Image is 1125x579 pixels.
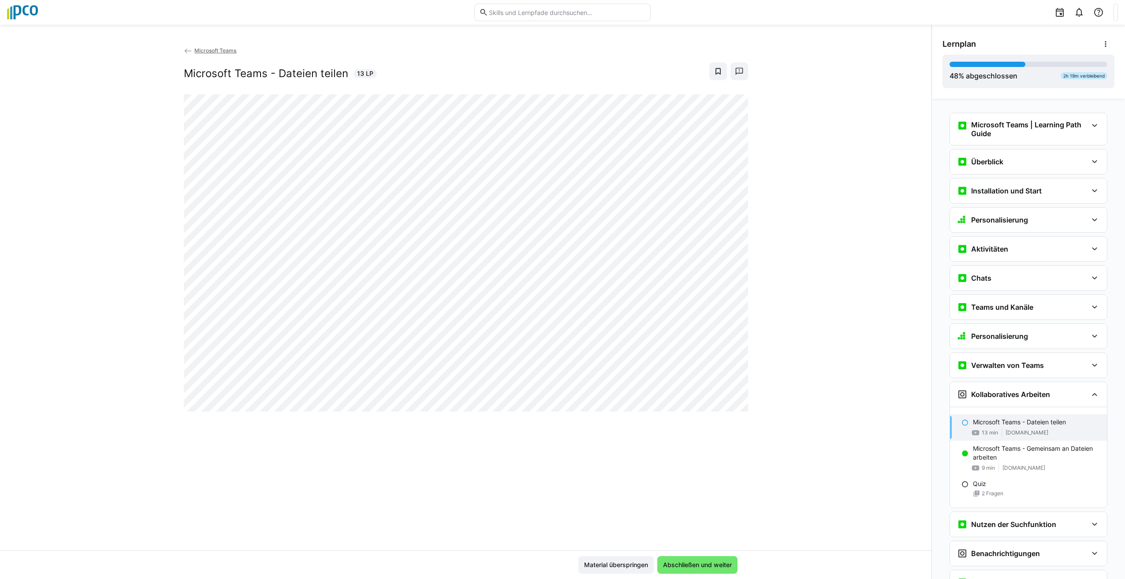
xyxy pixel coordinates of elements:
input: Skills und Lernpfade durchsuchen… [488,8,646,16]
h3: Aktivitäten [971,245,1008,253]
span: [DOMAIN_NAME] [1002,464,1045,471]
span: Microsoft Teams [194,47,236,54]
span: 9 min [982,464,995,471]
h3: Chats [971,274,991,282]
h3: Teams und Kanäle [971,303,1033,312]
h3: Installation und Start [971,186,1042,195]
span: 13 LP [357,69,373,78]
div: % abgeschlossen [950,71,1017,81]
h3: Microsoft Teams | Learning Path Guide [971,120,1088,138]
h3: Personalisierung [971,332,1028,341]
h3: Überblick [971,157,1003,166]
span: Lernplan [942,39,976,49]
a: Microsoft Teams [184,47,237,54]
span: Material überspringen [583,560,649,569]
span: 48 [950,71,958,80]
p: Quiz [973,479,986,488]
h2: Microsoft Teams - Dateien teilen [184,67,348,80]
p: Microsoft Teams - Dateien teilen [973,418,1066,427]
h3: Benachrichtigungen [971,549,1040,558]
div: 2h 19m verbleibend [1061,72,1107,79]
h3: Nutzen der Suchfunktion [971,520,1056,529]
h3: Kollaboratives Arbeiten [971,390,1050,399]
button: Material überspringen [578,556,654,574]
span: Abschließen und weiter [662,560,733,569]
button: Abschließen und weiter [657,556,738,574]
span: 2 Fragen [982,490,1003,497]
h3: Personalisierung [971,215,1028,224]
h3: Verwalten von Teams [971,361,1044,370]
span: [DOMAIN_NAME] [1006,429,1048,436]
span: 13 min [982,429,998,436]
p: Microsoft Teams - Gemeinsam an Dateien arbeiten [973,444,1100,462]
